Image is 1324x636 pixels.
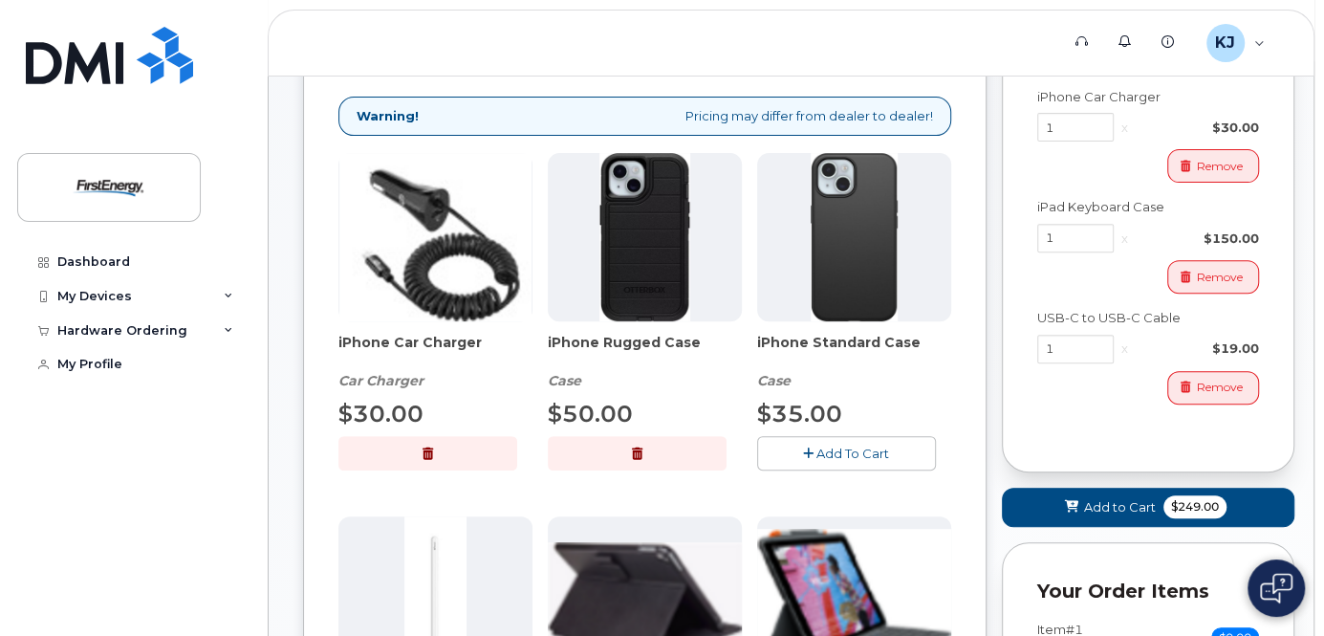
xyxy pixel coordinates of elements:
span: Remove [1197,269,1243,286]
em: Case [757,372,791,389]
span: iPhone Rugged Case [548,333,742,371]
span: Add to Cart [1084,498,1156,516]
button: Add To Cart [757,436,936,470]
button: Add to Cart $249.00 [1002,488,1294,527]
span: iPhone Car Charger [338,333,532,371]
div: iPhone Rugged Case [548,333,742,390]
em: Case [548,372,581,389]
span: $30.00 [338,400,423,428]
button: Remove [1167,371,1259,405]
img: Defender.jpg [599,153,690,321]
div: $30.00 [1136,119,1259,137]
span: Add To Cart [816,446,889,461]
div: iPad Keyboard Case [1037,198,1259,216]
strong: Warning! [357,107,419,125]
div: iPhone Standard Case [757,333,951,390]
div: Kolanovic Jr, Zdenko [1193,24,1278,62]
span: iPhone Standard Case [757,333,951,371]
div: iPhone Car Charger [1037,88,1259,106]
div: $19.00 [1136,340,1259,358]
span: KJ [1215,32,1235,55]
div: x [1114,230,1136,248]
button: Remove [1167,149,1259,183]
span: $50.00 [548,400,633,428]
button: Remove [1167,260,1259,294]
p: Your Order Items [1037,578,1259,605]
span: Remove [1197,379,1243,396]
img: iphonesecg.jpg [339,153,532,321]
div: Pricing may differ from dealer to dealer! [338,97,951,136]
div: x [1114,119,1136,137]
img: Open chat [1260,573,1292,603]
div: iPhone Car Charger [338,333,532,390]
img: Symmetry.jpg [811,153,898,321]
span: $249.00 [1163,495,1226,518]
span: Remove [1197,158,1243,175]
div: USB-C to USB-C Cable [1037,309,1259,327]
em: Car Charger [338,372,423,389]
div: $150.00 [1136,230,1259,248]
div: x [1114,340,1136,358]
span: $35.00 [757,400,842,428]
